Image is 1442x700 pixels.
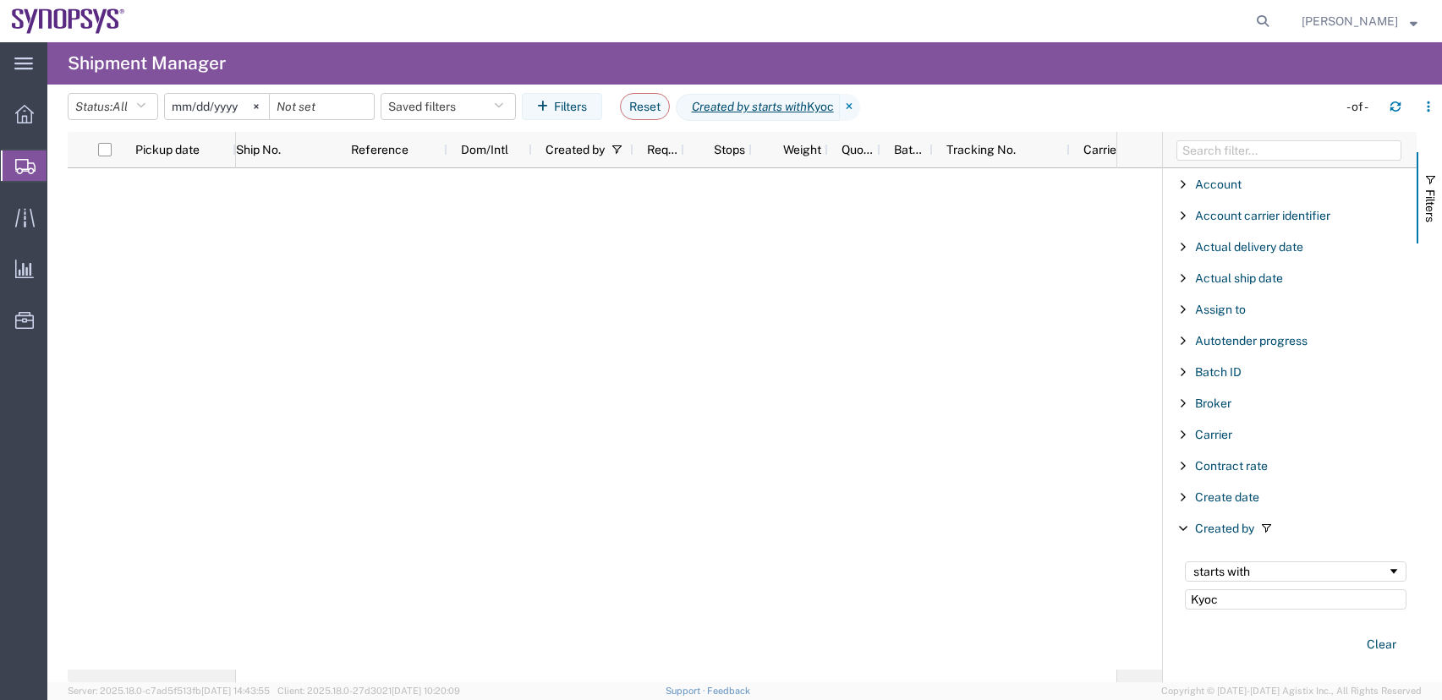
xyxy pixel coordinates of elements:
[68,93,158,120] button: Status:All
[1195,459,1268,473] span: Contract rate
[1163,168,1417,682] div: Filter List 66 Filters
[68,686,270,696] span: Server: 2025.18.0-c7ad5f513fb
[112,100,128,113] span: All
[620,93,670,120] button: Reset
[1195,681,1275,694] span: Deliver by date
[1161,684,1422,698] span: Copyright © [DATE]-[DATE] Agistix Inc., All Rights Reserved
[1423,189,1437,222] span: Filters
[765,143,821,156] span: Weight
[1195,428,1232,441] span: Carrier
[1176,140,1401,161] input: Filter Columns Input
[698,143,745,156] span: Stops
[1185,561,1406,582] div: Filtering operator
[1357,631,1406,659] button: Clear
[1195,522,1254,535] span: Created by
[1195,271,1283,285] span: Actual ship date
[351,143,408,156] span: Reference
[1195,303,1246,316] span: Assign to
[135,143,200,156] span: Pickup date
[1195,209,1330,222] span: Account carrier identifier
[68,42,226,85] h4: Shipment Manager
[165,94,269,119] input: Not set
[894,143,926,156] span: Batch ID
[1195,396,1231,410] span: Broker
[1185,589,1406,610] input: Filter Value
[270,94,374,119] input: Not set
[666,686,708,696] a: Support
[201,686,270,696] span: [DATE] 14:43:55
[546,143,605,156] span: Created by
[1195,334,1308,347] span: Autotender progress
[707,686,750,696] a: Feedback
[461,143,508,156] span: Dom/Intl
[692,98,807,116] i: Created by starts with
[1301,11,1418,31] button: [PERSON_NAME]
[277,686,460,696] span: Client: 2025.18.0-27d3021
[1195,490,1259,504] span: Create date
[381,93,516,120] button: Saved filters
[12,8,125,34] img: logo
[1195,365,1242,379] span: Batch ID
[1346,98,1376,116] div: - of -
[842,143,874,156] span: Quote number
[946,143,1016,156] span: Tracking No.
[647,143,677,156] span: Requested by
[1193,565,1387,578] div: starts with
[676,94,840,121] span: Created by starts with Kyoc
[1083,143,1121,156] span: Carrier
[236,143,281,156] span: Ship No.
[392,686,460,696] span: [DATE] 10:20:09
[1195,240,1303,254] span: Actual delivery date
[522,93,602,120] button: Filters
[1195,178,1242,191] span: Account
[1302,12,1398,30] span: Eric Beilstein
